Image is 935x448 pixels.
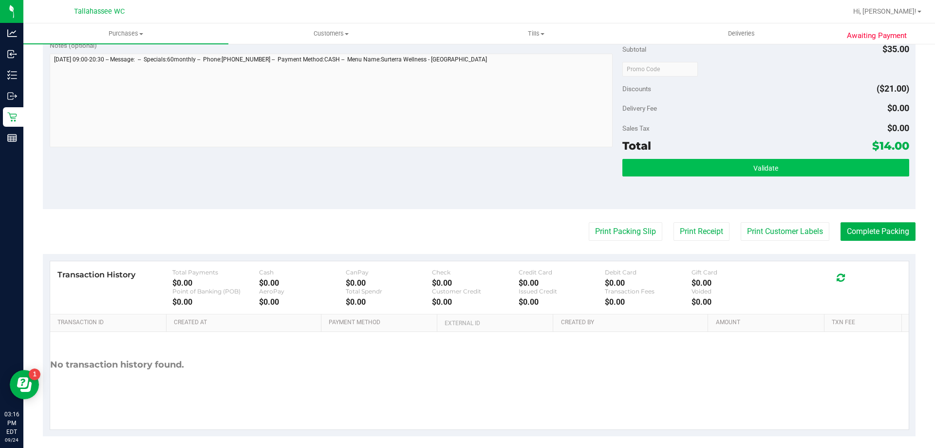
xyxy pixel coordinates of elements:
[346,288,432,295] div: Total Spendr
[172,288,259,295] div: Point of Banking (POB)
[639,23,844,44] a: Deliveries
[561,319,704,327] a: Created By
[519,278,605,288] div: $0.00
[259,297,346,307] div: $0.00
[229,29,433,38] span: Customers
[329,319,433,327] a: Payment Method
[172,269,259,276] div: Total Payments
[589,222,662,241] button: Print Packing Slip
[172,278,259,288] div: $0.00
[872,139,909,153] span: $14.00
[174,319,317,327] a: Created At
[50,41,97,49] span: Notes (optional)
[673,222,729,241] button: Print Receipt
[259,288,346,295] div: AeroPay
[7,70,17,80] inline-svg: Inventory
[715,29,768,38] span: Deliveries
[346,278,432,288] div: $0.00
[50,332,184,398] div: No transaction history found.
[172,297,259,307] div: $0.00
[692,288,778,295] div: Voided
[605,297,692,307] div: $0.00
[877,83,909,94] span: ($21.00)
[4,436,19,444] p: 09/24
[622,124,650,132] span: Sales Tax
[622,159,909,176] button: Validate
[57,319,163,327] a: Transaction ID
[7,112,17,122] inline-svg: Retail
[4,410,19,436] p: 03:16 PM EDT
[7,49,17,59] inline-svg: Inbound
[519,269,605,276] div: Credit Card
[437,314,553,332] th: External ID
[622,80,651,97] span: Discounts
[622,45,646,53] span: Subtotal
[832,319,898,327] a: Txn Fee
[259,278,346,288] div: $0.00
[692,278,778,288] div: $0.00
[228,23,433,44] a: Customers
[259,269,346,276] div: Cash
[741,222,829,241] button: Print Customer Labels
[887,123,909,133] span: $0.00
[74,7,125,16] span: Tallahassee WC
[753,164,778,172] span: Validate
[434,29,638,38] span: Tills
[692,297,778,307] div: $0.00
[23,29,228,38] span: Purchases
[622,139,651,153] span: Total
[882,44,909,54] span: $35.00
[10,370,39,399] iframe: Resource center
[887,103,909,113] span: $0.00
[7,133,17,143] inline-svg: Reports
[605,269,692,276] div: Debit Card
[605,278,692,288] div: $0.00
[692,269,778,276] div: Gift Card
[346,269,432,276] div: CanPay
[519,288,605,295] div: Issued Credit
[622,62,698,77] input: Promo Code
[432,278,519,288] div: $0.00
[853,7,916,15] span: Hi, [PERSON_NAME]!
[432,288,519,295] div: Customer Credit
[519,297,605,307] div: $0.00
[432,297,519,307] div: $0.00
[432,269,519,276] div: Check
[346,297,432,307] div: $0.00
[841,222,916,241] button: Complete Packing
[7,28,17,38] inline-svg: Analytics
[7,91,17,101] inline-svg: Outbound
[29,369,40,380] iframe: Resource center unread badge
[605,288,692,295] div: Transaction Fees
[716,319,821,327] a: Amount
[23,23,228,44] a: Purchases
[847,30,907,41] span: Awaiting Payment
[622,104,657,112] span: Delivery Fee
[433,23,638,44] a: Tills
